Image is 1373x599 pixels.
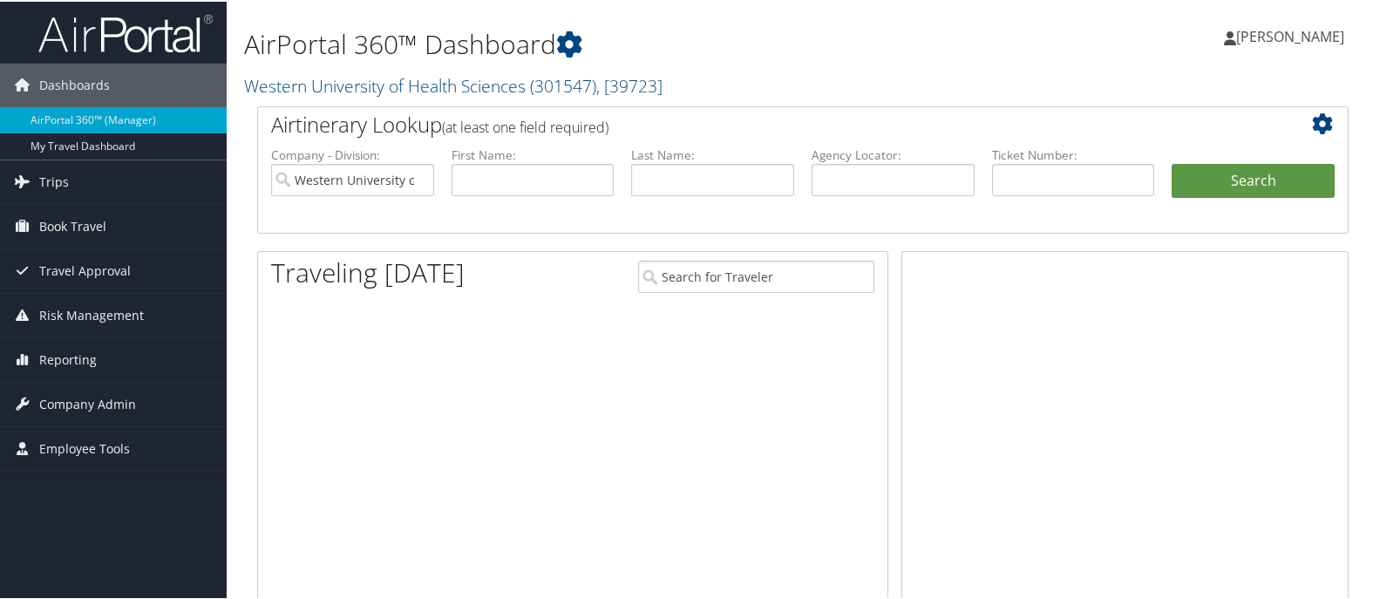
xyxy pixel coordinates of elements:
[992,145,1155,162] label: Ticket Number:
[271,145,434,162] label: Company - Division:
[596,72,663,96] span: , [ 39723 ]
[39,292,144,336] span: Risk Management
[442,116,608,135] span: (at least one field required)
[39,248,131,291] span: Travel Approval
[39,62,110,106] span: Dashboards
[271,108,1244,138] h2: Airtinerary Lookup
[1172,162,1335,197] button: Search
[38,11,213,52] img: airportal-logo.png
[244,24,989,61] h1: AirPortal 360™ Dashboard
[530,72,596,96] span: ( 301547 )
[39,203,106,247] span: Book Travel
[452,145,615,162] label: First Name:
[39,159,69,202] span: Trips
[244,72,663,96] a: Western University of Health Sciences
[638,259,874,291] input: Search for Traveler
[1224,9,1362,61] a: [PERSON_NAME]
[631,145,794,162] label: Last Name:
[39,381,136,425] span: Company Admin
[271,253,465,289] h1: Traveling [DATE]
[812,145,975,162] label: Agency Locator:
[39,337,97,380] span: Reporting
[1236,25,1344,44] span: [PERSON_NAME]
[39,425,130,469] span: Employee Tools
